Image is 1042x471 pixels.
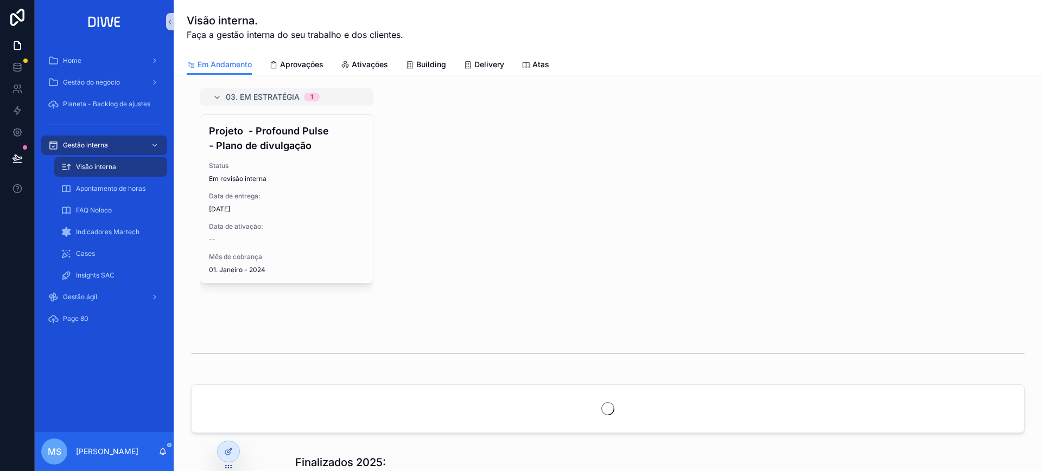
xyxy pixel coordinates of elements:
span: Faça a gestão interna do seu trabalho e dos clientes. [187,28,403,41]
a: Gestão interna [41,136,167,155]
span: [DATE] [209,205,364,214]
span: Ativações [352,59,388,70]
span: Delivery [474,59,504,70]
span: Page 80 [63,314,88,323]
span: Mês de cobrança [209,253,364,261]
a: Insights SAC [54,266,167,285]
img: App logo [85,13,124,30]
span: 03. Em estratégia [226,92,300,102]
span: Building [416,59,446,70]
a: Aprovações [269,55,323,76]
h4: Projeto - Profound Pulse - Plano de divulgação [209,124,364,153]
span: Aprovações [280,59,323,70]
a: Apontamento de horas [54,179,167,198]
div: 1 [310,93,313,101]
span: FAQ Noloco [76,206,112,215]
a: Gestão do negócio [41,73,167,92]
span: Home [63,56,81,65]
a: Ativações [341,55,388,76]
p: [PERSON_NAME] [76,446,138,457]
span: Em revisão interna [209,175,266,183]
h1: Finalizados 2025: [295,455,386,470]
span: Data de entrega: [209,192,364,201]
a: Home [41,51,167,70]
span: Gestão ágil [63,293,97,301]
span: Data de ativação: [209,222,364,231]
a: Cases [54,244,167,263]
a: Delivery [463,55,504,76]
span: Apontamento de horas [76,184,145,193]
a: Atas [522,55,549,76]
a: Indicadores Martech [54,222,167,242]
span: Gestão do negócio [63,78,120,87]
span: 01. Janeiro - 2024 [209,266,364,274]
span: Visão interna [76,163,116,171]
span: Planeta - Backlog de ajustes [63,100,150,108]
span: Insights SAC [76,271,115,280]
span: -- [209,235,215,244]
a: Gestão ágil [41,287,167,307]
span: Atas [532,59,549,70]
span: Status [209,162,364,170]
a: Building [405,55,446,76]
h1: Visão interna. [187,13,403,28]
span: Cases [76,249,95,258]
a: Planeta - Backlog de ajustes [41,94,167,114]
a: Page 80 [41,309,167,328]
div: scrollable content [35,43,174,343]
a: Visão interna [54,157,167,177]
span: Em Andamento [198,59,252,70]
a: Em Andamento [187,55,252,75]
span: Gestão interna [63,141,108,150]
a: FAQ Noloco [54,201,167,220]
span: MS [48,445,61,458]
span: Indicadores Martech [76,228,139,236]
